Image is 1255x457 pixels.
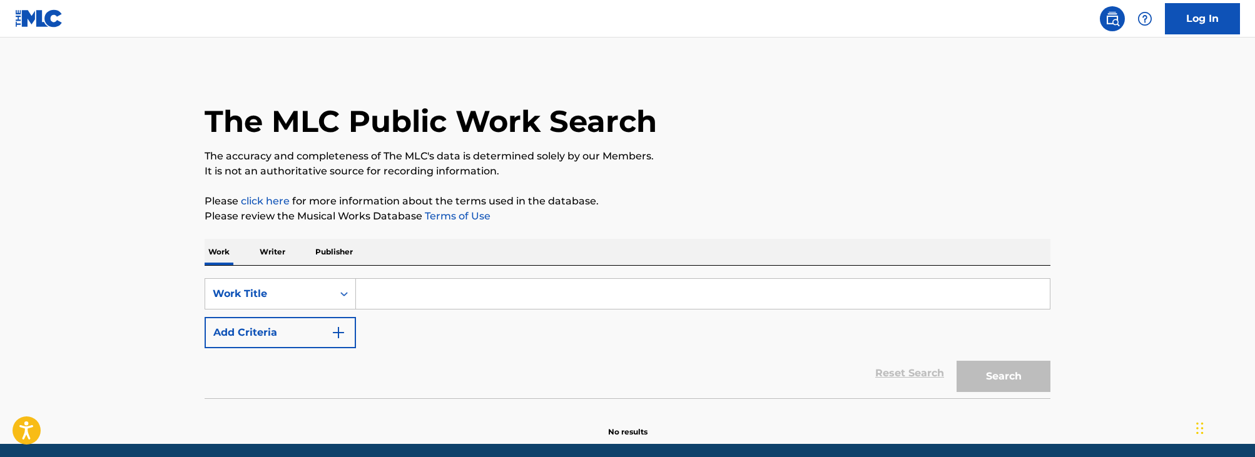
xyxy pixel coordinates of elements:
form: Search Form [205,278,1050,398]
p: Publisher [312,239,357,265]
a: click here [241,195,290,207]
iframe: Chat Widget [1192,397,1255,457]
p: Work [205,239,233,265]
p: Please for more information about the terms used in the database. [205,194,1050,209]
a: Public Search [1100,6,1125,31]
p: It is not an authoritative source for recording information. [205,164,1050,179]
img: help [1137,11,1152,26]
h1: The MLC Public Work Search [205,103,657,140]
a: Terms of Use [422,210,490,222]
img: MLC Logo [15,9,63,28]
p: Writer [256,239,289,265]
img: 9d2ae6d4665cec9f34b9.svg [331,325,346,340]
p: The accuracy and completeness of The MLC's data is determined solely by our Members. [205,149,1050,164]
p: Please review the Musical Works Database [205,209,1050,224]
button: Add Criteria [205,317,356,348]
a: Log In [1165,3,1240,34]
div: Work Title [213,286,325,301]
div: Drag [1196,409,1204,447]
img: search [1105,11,1120,26]
div: Help [1132,6,1157,31]
p: No results [608,411,648,438]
